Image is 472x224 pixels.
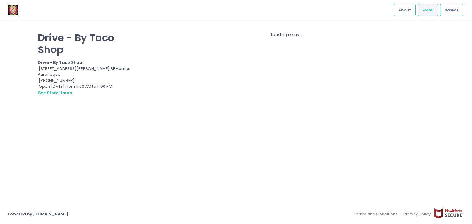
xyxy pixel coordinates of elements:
a: Menu [418,4,438,16]
a: Powered by[DOMAIN_NAME] [8,211,69,217]
b: Drive - By Taco Shop [38,60,82,65]
span: Basket [445,7,458,13]
span: Menu [422,7,433,13]
div: Loading items... [139,32,434,38]
a: Terms and Conditions [354,208,401,220]
div: [STREET_ADDRESS][PERSON_NAME] BF Homes Parañaque [38,66,131,78]
img: mcafee-secure [434,208,464,219]
a: About [394,4,416,16]
button: see store hours [38,90,72,96]
img: logo [8,5,18,15]
span: About [398,7,411,13]
a: Privacy Policy [401,208,434,220]
div: Open [DATE] from 11:00 AM to 11:00 PM [38,83,131,96]
div: [PHONE_NUMBER] [38,78,131,84]
p: Drive - By Taco Shop [38,32,131,56]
